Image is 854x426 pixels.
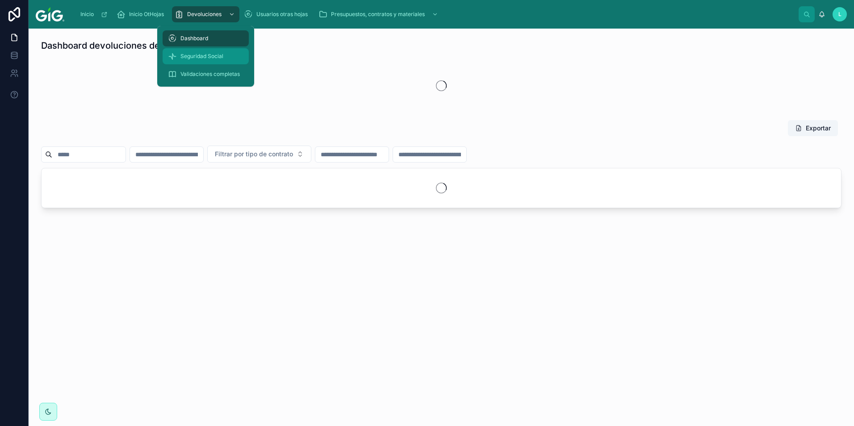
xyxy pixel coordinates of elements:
span: L [838,11,841,18]
span: Inicio OtHojas [129,11,164,18]
span: Usuarios otras hojas [256,11,308,18]
span: Filtrar por tipo de contrato [215,150,293,159]
a: Validaciones completas [163,66,249,82]
button: Exportar [788,120,838,136]
a: Seguridad Social [163,48,249,64]
button: Select Button [207,146,311,163]
a: Presupuestos, contratos y materiales [316,6,443,22]
a: Dashboard [163,30,249,46]
span: Presupuestos, contratos y materiales [331,11,425,18]
img: App logo [36,7,64,21]
h1: Dashboard devoluciones de fondo de garantía [41,39,236,52]
span: Seguridad Social [180,53,223,60]
span: Dashboard [180,35,208,42]
span: Devoluciones [187,11,222,18]
a: Devoluciones [172,6,239,22]
a: Inicio [76,6,112,22]
span: Validaciones completas [180,71,240,78]
span: Inicio [80,11,94,18]
div: scrollable content [71,4,799,24]
a: Usuarios otras hojas [241,6,314,22]
a: Inicio OtHojas [114,6,170,22]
